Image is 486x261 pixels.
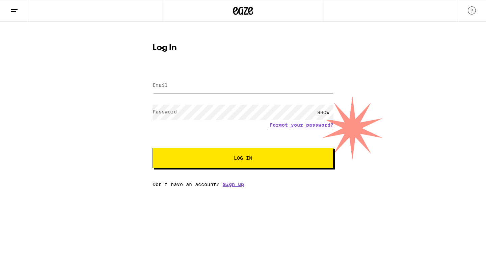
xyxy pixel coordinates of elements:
div: SHOW [313,105,333,120]
h1: Log In [153,44,333,52]
span: Log In [234,156,252,160]
button: Log In [153,148,333,168]
a: Sign up [223,182,244,187]
label: Email [153,82,168,88]
a: Forgot your password? [270,122,333,128]
label: Password [153,109,177,114]
span: Hi. Need any help? [4,5,49,10]
div: Don't have an account? [153,182,333,187]
input: Email [153,78,333,93]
